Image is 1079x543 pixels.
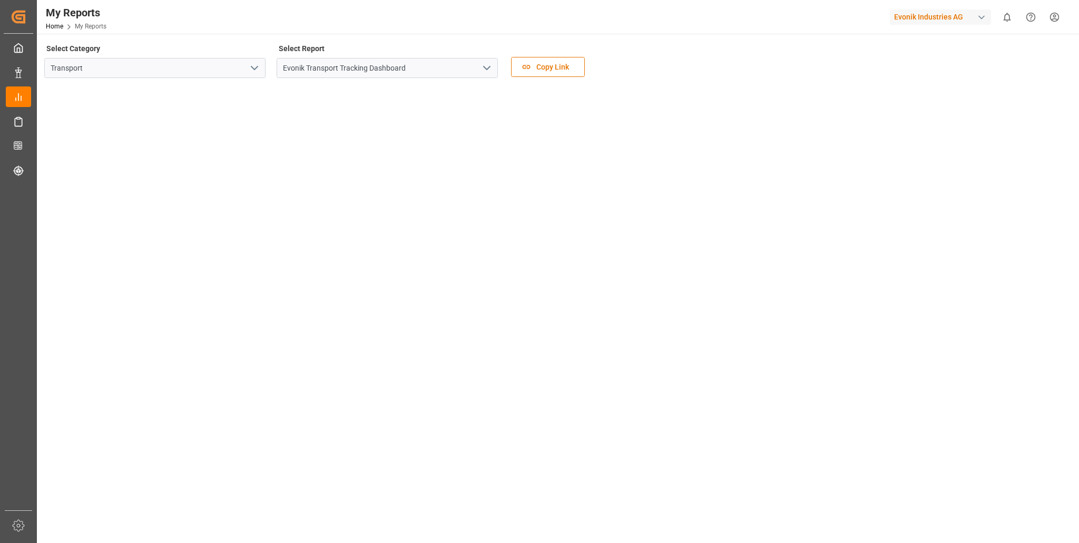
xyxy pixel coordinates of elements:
input: Type to search/select [277,58,498,78]
button: Help Center [1019,5,1043,29]
label: Select Category [44,41,102,56]
div: Evonik Industries AG [890,9,991,25]
button: open menu [478,60,494,76]
button: open menu [246,60,262,76]
button: Copy Link [511,57,585,77]
span: Copy Link [531,62,574,73]
input: Type to search/select [44,58,266,78]
button: show 0 new notifications [995,5,1019,29]
a: Home [46,23,63,30]
button: Evonik Industries AG [890,7,995,27]
div: My Reports [46,5,106,21]
label: Select Report [277,41,326,56]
